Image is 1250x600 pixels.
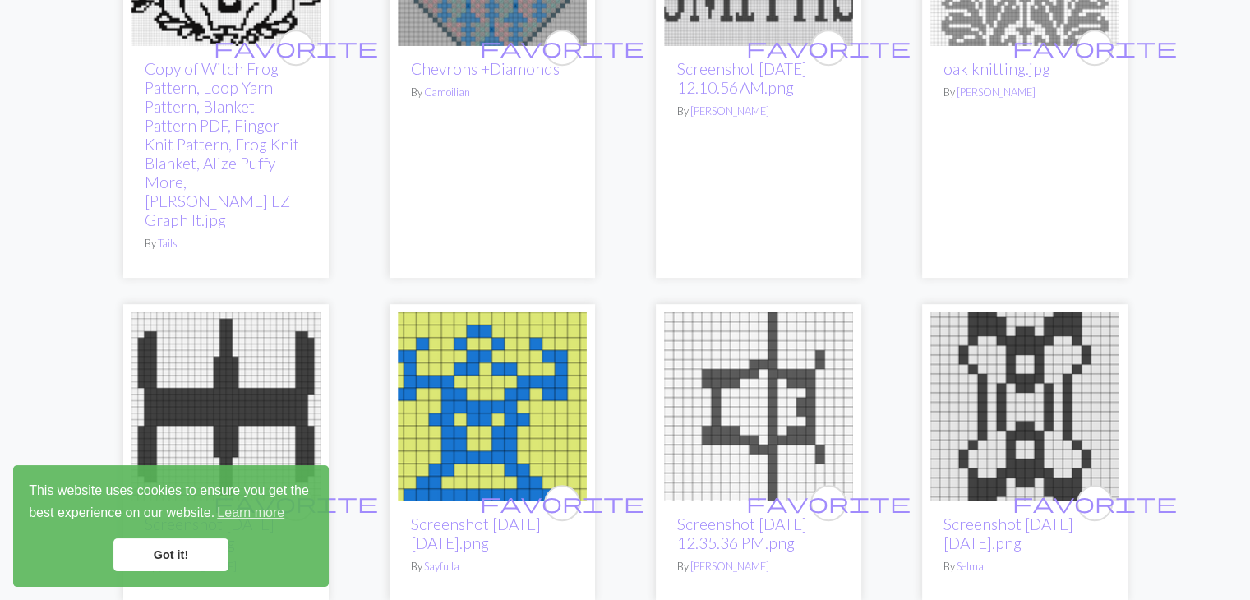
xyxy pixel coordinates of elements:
p: By [411,559,574,575]
i: favourite [746,31,911,64]
button: favourite [544,485,580,521]
i: favourite [214,31,378,64]
a: [PERSON_NAME] [957,85,1036,99]
img: Screenshot 2025-09-25 12.44.20.png [131,312,321,501]
a: [PERSON_NAME] [690,560,769,573]
a: Sayfulla [424,560,459,573]
div: cookieconsent [13,465,329,587]
a: oak knitting.jpg [943,59,1050,78]
a: Chevrons +Diamonds [411,59,560,78]
i: favourite [1012,31,1177,64]
a: Screenshot 2025-09-25 12.28.11.png [930,397,1119,413]
i: favourite [480,487,644,519]
a: Screenshot [DATE] 12.10.56 AM.png [677,59,807,97]
button: favourite [810,485,846,521]
img: Screenshot 2025-09-25 12.35.36 PM.png [664,312,853,501]
i: favourite [1012,487,1177,519]
p: By [943,85,1106,100]
i: favourite [480,31,644,64]
button: favourite [544,30,580,66]
a: learn more about cookies [214,501,287,525]
a: Screenshot [DATE] 12.35.36 PM.png [677,515,807,552]
a: TaiIs [158,237,178,250]
img: Screenshot 2025-09-18 12.25.39.png [398,312,587,501]
span: favorite [1012,490,1177,515]
span: favorite [480,490,644,515]
a: Screenshot [DATE] [DATE].png [943,515,1073,552]
a: Selma [957,560,984,573]
button: favourite [1077,485,1113,521]
a: dismiss cookie message [113,538,228,571]
span: favorite [1012,35,1177,60]
a: Screenshot 2025-09-25 12.35.36 PM.png [664,397,853,413]
p: By [677,104,840,119]
span: This website uses cookies to ensure you get the best experience on our website. [29,481,313,525]
span: favorite [746,490,911,515]
p: By [145,236,307,252]
img: Screenshot 2025-09-25 12.28.11.png [930,312,1119,501]
a: Screenshot 2025-09-25 12.44.20.png [131,397,321,413]
p: By [411,85,574,100]
button: favourite [278,30,314,66]
a: Screenshot [DATE] [DATE].png [411,515,541,552]
span: favorite [746,35,911,60]
span: favorite [480,35,644,60]
i: favourite [746,487,911,519]
a: Copy of Witch Frog Pattern, Loop Yarn Pattern, Blanket Pattern PDF, Finger Knit Pattern, Frog Kni... [145,59,299,229]
button: favourite [1077,30,1113,66]
p: By [677,559,840,575]
span: favorite [214,35,378,60]
button: favourite [810,30,846,66]
a: Screenshot 2025-09-18 12.25.39.png [398,397,587,413]
a: Camoilian [424,85,470,99]
a: [PERSON_NAME] [690,104,769,118]
p: By [943,559,1106,575]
